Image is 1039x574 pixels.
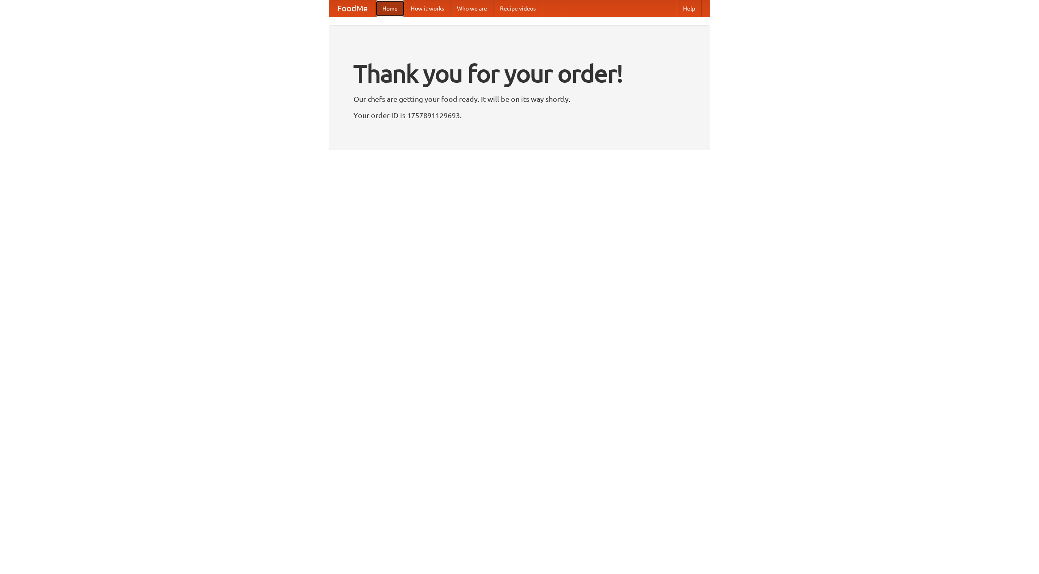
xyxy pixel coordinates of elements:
[354,93,685,105] p: Our chefs are getting your food ready. It will be on its way shortly.
[354,54,685,93] h1: Thank you for your order!
[376,0,404,17] a: Home
[451,0,494,17] a: Who we are
[329,0,376,17] a: FoodMe
[494,0,542,17] a: Recipe videos
[354,109,685,121] p: Your order ID is 1757891129693.
[677,0,702,17] a: Help
[404,0,451,17] a: How it works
